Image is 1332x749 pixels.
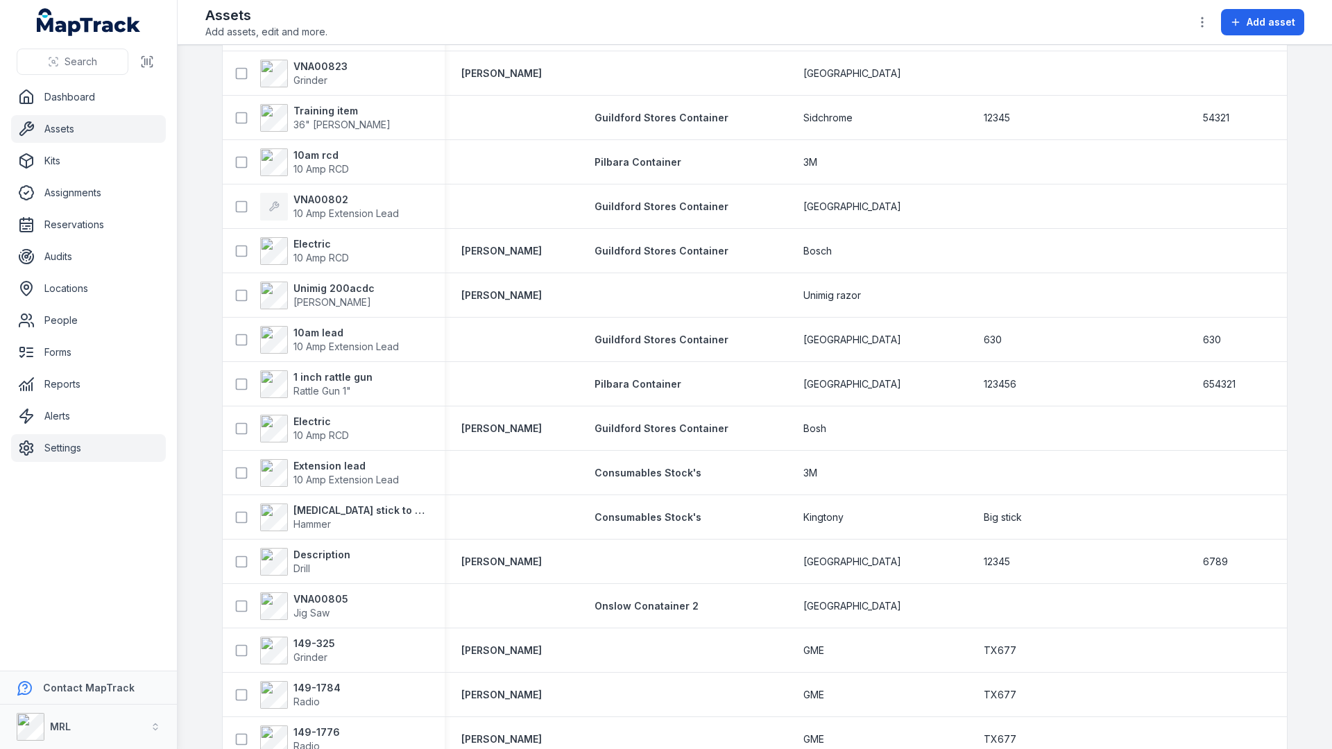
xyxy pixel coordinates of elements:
[11,179,166,207] a: Assignments
[11,243,166,270] a: Audits
[803,688,824,702] span: GME
[260,282,375,309] a: Unimig 200acdc[PERSON_NAME]
[50,721,71,732] strong: MRL
[293,119,391,130] span: 36" [PERSON_NAME]
[461,732,542,746] strong: [PERSON_NAME]
[293,252,349,264] span: 10 Amp RCD
[65,55,97,69] span: Search
[1203,111,1229,125] span: 54321
[595,111,728,125] a: Guildford Stores Container
[984,510,1022,524] span: Big stick
[11,275,166,302] a: Locations
[260,104,391,132] a: Training item36" [PERSON_NAME]
[803,377,901,391] span: [GEOGRAPHIC_DATA]
[293,562,310,574] span: Drill
[461,244,542,258] strong: [PERSON_NAME]
[595,422,728,436] a: Guildford Stores Container
[595,599,699,613] a: Onslow Conatainer 2
[595,511,701,523] span: Consumables Stock's
[293,326,399,340] strong: 10am lead
[595,112,728,123] span: Guildford Stores Container
[595,422,728,434] span: Guildford Stores Container
[260,370,373,398] a: 1 inch rattle gunRattle Gun 1"
[293,429,349,441] span: 10 Amp RCD
[803,732,824,746] span: GME
[803,599,901,613] span: [GEOGRAPHIC_DATA]
[293,415,349,429] strong: Electric
[595,244,728,258] a: Guildford Stores Container
[260,681,341,709] a: 149-1784Radio
[293,207,399,219] span: 10 Amp Extension Lead
[205,6,327,25] h2: Assets
[11,147,166,175] a: Kits
[803,644,824,657] span: GME
[260,60,348,87] a: VNA00823Grinder
[260,548,350,576] a: DescriptionDrill
[11,370,166,398] a: Reports
[984,688,1016,702] span: TX677
[984,555,1010,569] span: 12345
[803,200,901,214] span: [GEOGRAPHIC_DATA]
[11,115,166,143] a: Assets
[803,67,901,80] span: [GEOGRAPHIC_DATA]
[595,155,681,169] a: Pilbara Container
[293,370,373,384] strong: 1 inch rattle gun
[293,651,327,663] span: Grinder
[595,467,701,479] span: Consumables Stock's
[461,644,542,657] a: [PERSON_NAME]
[260,637,335,664] a: 149-325Grinder
[595,200,728,212] span: Guildford Stores Container
[260,415,349,442] a: Electric10 Amp RCD
[803,111,853,125] span: Sidchrome
[205,25,327,39] span: Add assets, edit and more.
[293,503,428,517] strong: [MEDICAL_DATA] stick to make people work faster
[803,466,817,480] span: 3M
[595,378,681,390] span: Pilbara Container
[293,518,331,530] span: Hammer
[595,377,681,391] a: Pilbara Container
[595,334,728,345] span: Guildford Stores Container
[260,592,348,620] a: VNA00805Jig Saw
[11,211,166,239] a: Reservations
[595,333,728,347] a: Guildford Stores Container
[461,422,542,436] a: [PERSON_NAME]
[293,474,399,485] span: 10 Amp Extension Lead
[595,156,681,168] span: Pilbara Container
[293,193,399,207] strong: VNA00802
[11,402,166,430] a: Alerts
[984,333,1002,347] span: 630
[37,8,141,36] a: MapTrack
[293,385,351,397] span: Rattle Gun 1"
[260,237,349,265] a: Electric10 Amp RCD
[984,377,1016,391] span: 123456
[293,104,391,118] strong: Training item
[293,163,349,175] span: 10 Amp RCD
[595,466,701,480] a: Consumables Stock's
[803,510,844,524] span: Kingtony
[595,600,699,612] span: Onslow Conatainer 2
[984,111,1010,125] span: 12345
[461,289,542,302] a: [PERSON_NAME]
[461,67,542,80] a: [PERSON_NAME]
[11,307,166,334] a: People
[984,732,1016,746] span: TX677
[803,422,826,436] span: Bosh
[461,555,542,569] a: [PERSON_NAME]
[803,244,832,258] span: Bosch
[11,83,166,111] a: Dashboard
[461,688,542,702] strong: [PERSON_NAME]
[293,637,335,651] strong: 149-325
[293,725,340,739] strong: 149-1776
[11,434,166,462] a: Settings
[293,237,349,251] strong: Electric
[293,696,320,707] span: Radio
[293,459,399,473] strong: Extension lead
[17,49,128,75] button: Search
[984,644,1016,657] span: TX677
[1203,377,1236,391] span: 654321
